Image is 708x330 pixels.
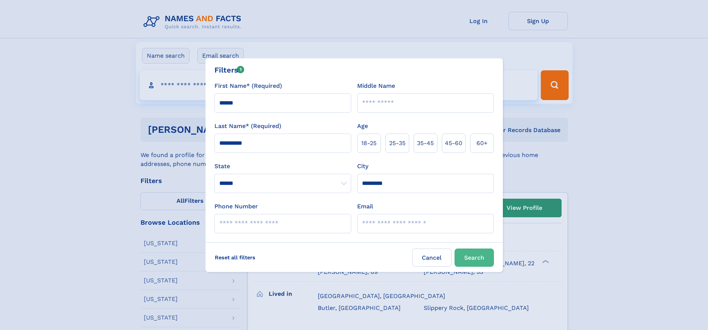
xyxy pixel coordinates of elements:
label: Age [357,122,368,131]
label: State [214,162,351,171]
label: Middle Name [357,81,395,90]
div: Filters [214,64,245,76]
label: Email [357,202,373,211]
label: City [357,162,368,171]
button: Search [455,249,494,267]
label: Phone Number [214,202,258,211]
label: First Name* (Required) [214,81,282,90]
label: Reset all filters [210,249,260,266]
span: 45‑60 [445,139,462,148]
span: 18‑25 [361,139,376,148]
span: 35‑45 [417,139,434,148]
label: Cancel [412,249,452,267]
span: 60+ [476,139,488,148]
span: 25‑35 [389,139,405,148]
label: Last Name* (Required) [214,122,281,131]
